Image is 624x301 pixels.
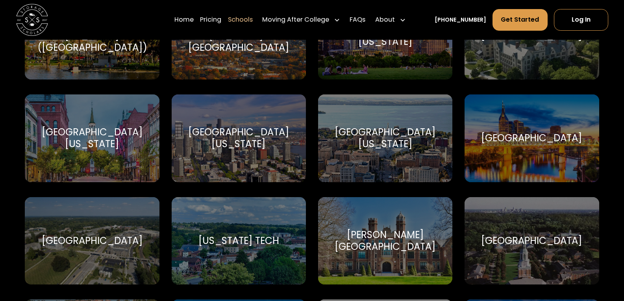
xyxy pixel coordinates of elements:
a: Go to selected school [172,94,306,182]
div: [GEOGRAPHIC_DATA] [481,30,582,42]
a: Get Started [493,9,548,31]
div: Moving After College [262,15,329,24]
div: [GEOGRAPHIC_DATA][US_STATE] [328,24,443,48]
a: Go to selected school [318,197,453,285]
div: [US_STATE] Tech [198,235,279,247]
a: FAQs [350,9,365,31]
div: About [372,9,409,31]
a: Go to selected school [25,197,159,285]
a: Go to selected school [465,94,599,182]
div: [GEOGRAPHIC_DATA][US_STATE] [181,126,296,150]
img: Storage Scholars main logo [16,4,48,36]
div: [GEOGRAPHIC_DATA][US_STATE]-[GEOGRAPHIC_DATA] [181,18,296,54]
a: Go to selected school [465,197,599,285]
a: Home [174,9,194,31]
div: [GEOGRAPHIC_DATA] [481,132,582,144]
div: [GEOGRAPHIC_DATA][US_STATE] [35,126,150,150]
a: [PHONE_NUMBER] [435,16,486,24]
div: [GEOGRAPHIC_DATA][US_STATE] [328,126,443,150]
a: Schools [228,9,253,31]
a: Log In [554,9,608,31]
a: Go to selected school [172,197,306,285]
a: Pricing [200,9,221,31]
div: [PERSON_NAME][GEOGRAPHIC_DATA] [328,229,443,253]
div: About [375,15,395,24]
div: Moving After College [259,9,344,31]
a: Go to selected school [318,94,453,182]
div: [GEOGRAPHIC_DATA][US_STATE] ([GEOGRAPHIC_DATA]) [35,18,150,54]
a: Go to selected school [25,94,159,182]
div: [GEOGRAPHIC_DATA] [481,235,582,247]
div: [GEOGRAPHIC_DATA] [42,235,143,247]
